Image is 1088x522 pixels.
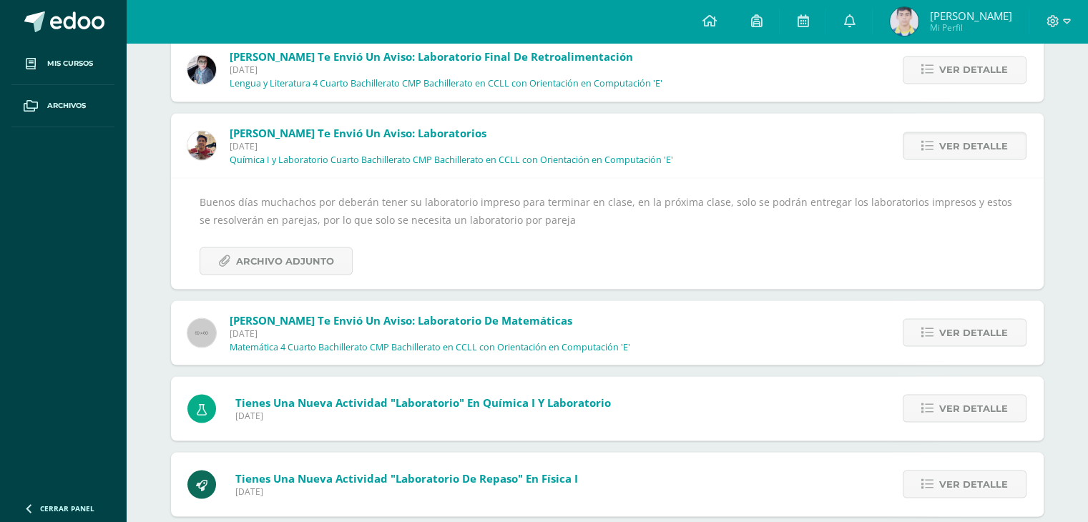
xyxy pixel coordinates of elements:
[236,247,334,274] span: Archivo Adjunto
[235,395,611,409] span: Tienes una nueva actividad "Laboratorio" En Química I y Laboratorio
[230,341,630,353] p: Matemática 4 Cuarto Bachillerato CMP Bachillerato en CCLL con Orientación en Computación 'E'
[939,56,1008,83] span: Ver detalle
[187,318,216,347] img: 60x60
[230,154,673,165] p: Química I y Laboratorio Cuarto Bachillerato CMP Bachillerato en CCLL con Orientación en Computaci...
[890,7,918,36] img: ca1fe795033613cb2690204dff233b72.png
[939,471,1008,497] span: Ver detalle
[40,503,94,513] span: Cerrar panel
[235,471,578,485] span: Tienes una nueva actividad "Laboratorio de repaso" En Física I
[235,409,611,421] span: [DATE]
[200,247,353,275] a: Archivo Adjunto
[187,131,216,159] img: cb93aa548b99414539690fcffb7d5efd.png
[11,85,114,127] a: Archivos
[230,49,633,64] span: [PERSON_NAME] te envió un aviso: Laboratorio final de retroalimentación
[200,192,1015,275] div: Buenos días muchachos por deberán tener su laboratorio impreso para terminar en clase, en la próx...
[939,132,1008,159] span: Ver detalle
[230,139,673,152] span: [DATE]
[939,395,1008,421] span: Ver detalle
[11,43,114,85] a: Mis cursos
[230,125,486,139] span: [PERSON_NAME] te envió un aviso: Laboratorios
[47,58,93,69] span: Mis cursos
[929,9,1011,23] span: [PERSON_NAME]
[187,55,216,84] img: 702136d6d401d1cd4ce1c6f6778c2e49.png
[929,21,1011,34] span: Mi Perfil
[230,327,630,339] span: [DATE]
[939,319,1008,345] span: Ver detalle
[230,312,572,327] span: [PERSON_NAME] te envió un aviso: laboratorio de matemáticas
[230,78,662,89] p: Lengua y Literatura 4 Cuarto Bachillerato CMP Bachillerato en CCLL con Orientación en Computación...
[235,485,578,497] span: [DATE]
[47,100,86,112] span: Archivos
[230,64,662,76] span: [DATE]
